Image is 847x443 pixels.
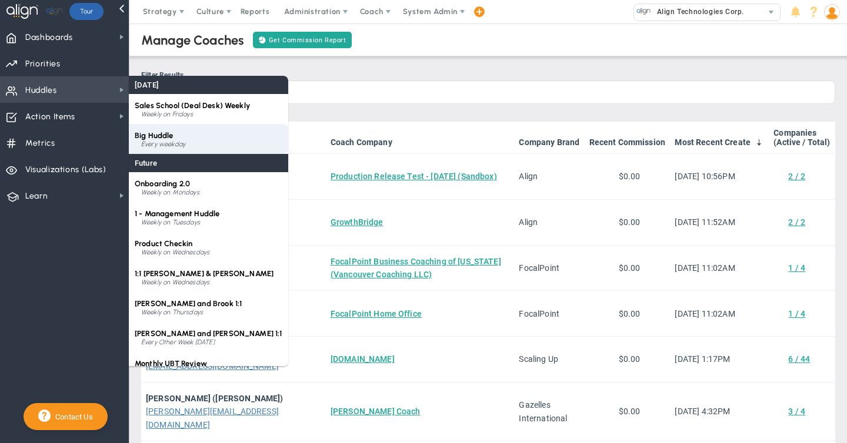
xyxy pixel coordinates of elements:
div: Every Other Week [DATE] [141,339,282,346]
a: GrowthBridge [331,217,384,227]
span: Contact Us [51,412,93,421]
span: $0.00 [619,354,641,364]
a: Recent Commission [589,137,665,147]
div: Filter Results [141,71,835,79]
a: 3 / 4 [788,407,805,416]
span: Administration [284,7,340,16]
button: Get Commission Report [253,32,352,48]
strong: [PERSON_NAME] ([PERSON_NAME]) [146,394,284,403]
span: $0.00 [619,309,641,318]
a: [EMAIL_ADDRESS][DOMAIN_NAME] [146,361,279,371]
span: Onboarding 2.0 [135,179,190,188]
span: Priorities [25,52,61,76]
td: Align [514,154,584,200]
span: Sales School (Deal Desk) Weekly [135,101,250,110]
span: Metrics [25,131,55,156]
span: select [763,4,780,21]
a: Companies(Active / Total) [773,128,830,147]
div: [DATE] [129,76,288,94]
div: Weekly on Mondays [141,189,282,196]
a: 1 / 4 [788,309,805,318]
div: Weekly on Wednesdays [141,249,282,256]
td: [DATE] 11:02AM [670,246,769,291]
div: Every weekday [141,141,282,148]
span: Huddles [25,78,57,103]
div: Weekly on Tuesdays [141,219,282,226]
a: 6 / 44 [788,354,810,364]
a: Company Brand [519,137,579,147]
span: System Admin [403,7,458,16]
td: FocalPoint [514,291,584,337]
a: [DOMAIN_NAME] [331,354,395,364]
td: Scaling Up [514,337,584,382]
a: 2 / 2 [788,172,805,181]
span: Monthly UBT Review [135,359,207,368]
span: Align Technologies Corp. [651,4,744,19]
span: Visualizations (Labs) [25,157,106,182]
img: 10991.Company.photo [636,4,651,19]
span: $0.00 [619,407,641,416]
div: Weekly on Fridays [141,111,282,118]
div: Weekly on Thursdays [141,309,282,316]
input: Coach or Coach Company Name... [141,80,835,104]
span: Dashboards [25,25,73,50]
a: 1 / 4 [788,263,805,273]
img: 50249.Person.photo [824,4,840,20]
div: Manage Coaches [141,32,244,48]
td: [DATE] 10:56PM [670,154,769,200]
span: $0.00 [619,217,641,227]
span: $0.00 [619,263,641,273]
a: [PERSON_NAME][EMAIL_ADDRESS][DOMAIN_NAME] [146,407,279,429]
a: FocalPoint Business Coaching of [US_STATE] (Vancouver Coaching LLC) [331,257,501,279]
td: [DATE] 11:02AM [670,291,769,337]
td: [DATE] 4:32PM [670,382,769,441]
a: FocalPoint Home Office [331,309,422,318]
td: [DATE] 11:52AM [670,200,769,246]
span: 1:1 [PERSON_NAME] & [PERSON_NAME] [135,269,274,278]
span: 1 - Management Huddle [135,209,219,218]
a: Coach Company [331,137,509,147]
div: Future [129,154,288,172]
a: [PERSON_NAME] Coach [331,407,421,416]
td: Gazelles International [514,382,584,441]
span: Culture [196,7,224,16]
span: Coach [360,7,384,16]
a: 2 / 2 [788,217,805,227]
td: FocalPoint [514,246,584,291]
td: Align [514,200,584,246]
div: Weekly on Wednesdays [141,279,282,286]
td: [DATE] 1:17PM [670,337,769,382]
span: Big Huddle [135,131,174,140]
span: Learn [25,184,48,209]
span: [PERSON_NAME] and Brook 1:1 [135,299,242,308]
span: Product Checkin [135,239,192,248]
span: $0.00 [619,172,641,181]
span: [PERSON_NAME] and [PERSON_NAME] 1:1 [135,329,282,338]
span: Strategy [143,7,177,16]
a: Production Release Test - [DATE] (Sandbox) [331,172,497,181]
span: Action Items [25,105,75,129]
a: Most Recent Create [675,137,764,147]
